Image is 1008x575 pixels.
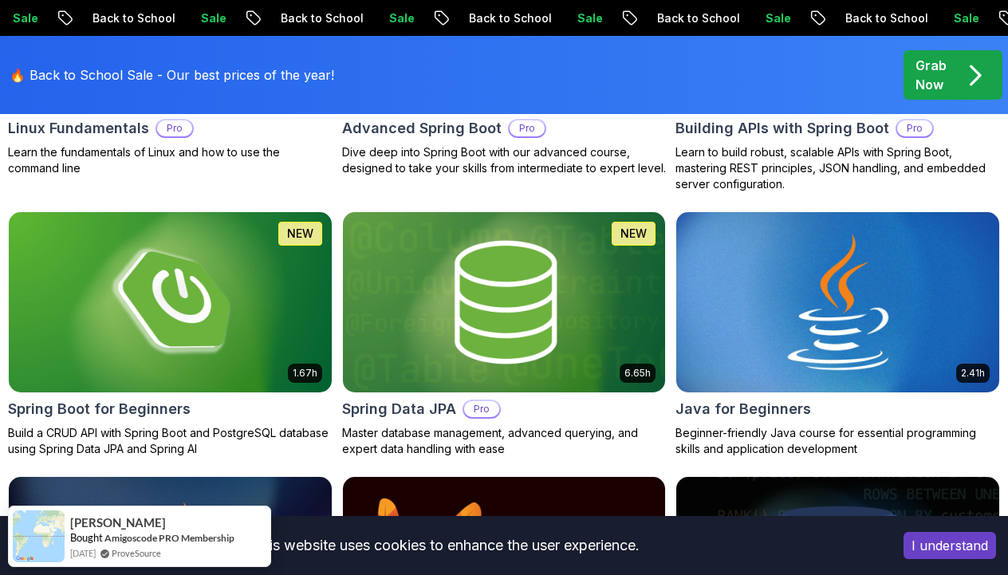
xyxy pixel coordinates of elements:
p: Pro [510,120,545,136]
span: [DATE] [70,546,96,560]
p: Learn to build robust, scalable APIs with Spring Boot, mastering REST principles, JSON handling, ... [675,144,1000,192]
p: NEW [287,226,313,242]
p: 2.41h [961,367,985,380]
p: Sale [939,10,990,26]
p: Grab Now [915,56,947,94]
p: Dive deep into Spring Boot with our advanced course, designed to take your skills from intermedia... [342,144,667,176]
img: provesource social proof notification image [13,510,65,562]
p: Pro [464,401,499,417]
a: Spring Data JPA card6.65hNEWSpring Data JPAProMaster database management, advanced querying, and ... [342,211,667,458]
p: Back to School [455,10,563,26]
button: Accept cookies [904,532,996,559]
a: ProveSource [112,546,161,560]
div: This website uses cookies to enhance the user experience. [12,528,880,563]
h2: Spring Data JPA [342,398,456,420]
p: 1.67h [293,367,317,380]
span: [PERSON_NAME] [70,516,166,530]
h2: Building APIs with Spring Boot [675,117,889,140]
img: Java for Beginners card [668,207,1007,397]
p: Master database management, advanced querying, and expert data handling with ease [342,425,667,457]
p: Pro [897,120,932,136]
h2: Spring Boot for Beginners [8,398,191,420]
p: Sale [375,10,426,26]
p: Pro [157,120,192,136]
p: Sale [751,10,802,26]
span: Bought [70,531,103,544]
p: Back to School [78,10,187,26]
p: Beginner-friendly Java course for essential programming skills and application development [675,425,1000,457]
a: Spring Boot for Beginners card1.67hNEWSpring Boot for BeginnersBuild a CRUD API with Spring Boot ... [8,211,333,458]
p: NEW [620,226,647,242]
h2: Java for Beginners [675,398,811,420]
p: 🔥 Back to School Sale - Our best prices of the year! [10,65,334,85]
img: Spring Boot for Beginners card [9,212,332,393]
h2: Linux Fundamentals [8,117,149,140]
img: Spring Data JPA card [343,212,666,393]
p: Learn the fundamentals of Linux and how to use the command line [8,144,333,176]
p: Build a CRUD API with Spring Boot and PostgreSQL database using Spring Data JPA and Spring AI [8,425,333,457]
p: Back to School [266,10,375,26]
p: Back to School [831,10,939,26]
p: Back to School [643,10,751,26]
p: Sale [563,10,614,26]
a: Java for Beginners card2.41hJava for BeginnersBeginner-friendly Java course for essential program... [675,211,1000,458]
h2: Advanced Spring Boot [342,117,502,140]
p: Sale [187,10,238,26]
p: 6.65h [624,367,651,380]
a: Amigoscode PRO Membership [104,532,234,544]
